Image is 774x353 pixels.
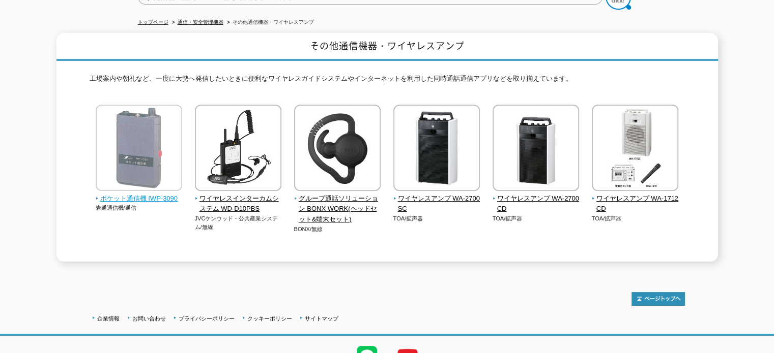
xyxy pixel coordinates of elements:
[592,194,679,215] span: ワイヤレスアンプ WA-1712CD
[393,194,480,215] span: ワイヤレスアンプ WA-2700SC
[493,194,580,215] span: ワイヤレスアンプ WA-2700CD
[195,214,282,231] p: JVCケンウッド・公共産業システム/無線
[90,74,685,89] p: 工場案内や朝礼など、一度に大勢へ発信したいときに便利なワイヤレスガイドシステムやインターネットを利用した同時通話通信アプリなどを取り揃えています。
[195,105,281,194] img: ワイヤレスインターカムシステム WD-D10PBS
[294,105,381,194] img: グループ通話ソリューション BONX WORK(ヘッドセット&端末セット)
[132,315,166,322] a: お問い合わせ
[97,315,120,322] a: 企業情報
[493,214,580,223] p: TOA/拡声器
[632,292,685,306] img: トップページへ
[393,105,480,194] img: ワイヤレスアンプ WA-2700SC
[96,184,183,204] a: ポケット通信機 IWP-3090
[592,105,678,194] img: ワイヤレスアンプ WA-1712CD
[294,225,381,234] p: BONX/無線
[96,204,183,212] p: 岩通通信機/通信
[96,194,183,204] span: ポケット通信機 IWP-3090
[179,315,235,322] a: プライバシーポリシー
[493,184,580,214] a: ワイヤレスアンプ WA-2700CD
[592,214,679,223] p: TOA/拡声器
[247,315,292,322] a: クッキーポリシー
[138,19,168,25] a: トップページ
[393,214,480,223] p: TOA/拡声器
[178,19,223,25] a: 通信・安全管理機器
[195,184,282,214] a: ワイヤレスインターカムシステム WD-D10PBS
[96,105,182,194] img: ポケット通信機 IWP-3090
[592,184,679,214] a: ワイヤレスアンプ WA-1712CD
[195,194,282,215] span: ワイヤレスインターカムシステム WD-D10PBS
[393,184,480,214] a: ワイヤレスアンプ WA-2700SC
[493,105,579,194] img: ワイヤレスアンプ WA-2700CD
[305,315,338,322] a: サイトマップ
[294,184,381,225] a: グループ通話ソリューション BONX WORK(ヘッドセット&端末セット)
[56,33,718,61] h1: その他通信機器・ワイヤレスアンプ
[225,17,314,28] li: その他通信機器・ワイヤレスアンプ
[294,194,381,225] span: グループ通話ソリューション BONX WORK(ヘッドセット&端末セット)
